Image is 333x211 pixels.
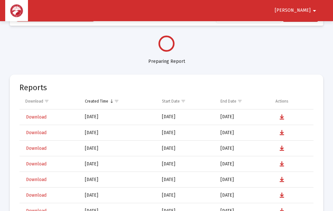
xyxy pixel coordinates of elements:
div: Start Date [162,99,180,104]
span: Show filter options for column 'Created Time' [114,99,119,104]
td: Column Download [20,93,80,109]
div: End Date [220,99,236,104]
span: Download [26,177,47,182]
td: [DATE] [216,109,271,125]
td: [DATE] [216,125,271,141]
td: [DATE] [157,109,216,125]
td: [DATE] [157,125,216,141]
mat-icon: arrow_drop_down [311,4,318,17]
span: Download [26,192,47,198]
span: Show filter options for column 'Download' [44,99,49,104]
span: Show filter options for column 'End Date' [237,99,242,104]
td: Column Actions [271,93,313,109]
td: [DATE] [157,172,216,188]
button: [PERSON_NAME] [267,4,326,17]
td: [DATE] [216,156,271,172]
td: [DATE] [216,188,271,203]
td: [DATE] [157,156,216,172]
span: Show filter options for column 'Start Date' [181,99,186,104]
td: [DATE] [216,172,271,188]
div: [DATE] [85,114,153,120]
div: [DATE] [85,192,153,199]
td: [DATE] [157,141,216,156]
div: Created Time [85,99,108,104]
div: Preparing Report [10,52,323,65]
td: [DATE] [157,188,216,203]
div: [DATE] [85,176,153,183]
div: Actions [275,99,288,104]
div: [DATE] [85,130,153,136]
td: Column End Date [216,93,271,109]
span: Download [26,114,47,120]
span: Download [26,161,47,167]
span: Download [26,146,47,151]
span: Download [26,130,47,135]
div: Download [25,99,43,104]
div: [DATE] [85,145,153,152]
td: [DATE] [216,141,271,156]
td: Column Start Date [157,93,216,109]
mat-card-title: Reports [20,84,47,91]
td: Column Created Time [80,93,157,109]
div: [DATE] [85,161,153,167]
span: [PERSON_NAME] [275,8,311,13]
img: Dashboard [10,4,23,17]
